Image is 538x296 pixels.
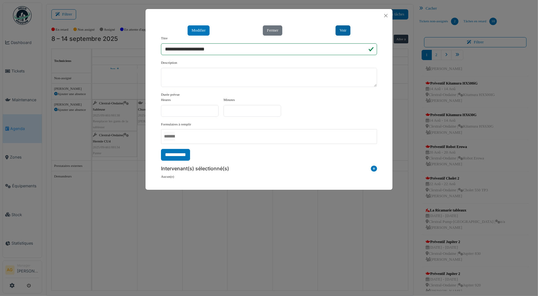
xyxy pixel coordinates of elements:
i: Ajouter [371,166,377,174]
h6: Intervenant(s) sélectionné(s) [161,166,229,172]
button: Fermer [263,25,282,36]
label: Minutes [223,97,235,102]
div: Aucun(e) [161,36,377,179]
label: Description [161,60,177,65]
input: AUCUN(E) [164,132,175,141]
label: Heures [161,97,171,102]
label: Durée prévue [161,92,180,97]
button: Close [382,11,390,20]
label: Formulaires à remplir [161,122,191,127]
button: Modifier [188,25,210,36]
label: Titre [161,36,167,41]
button: Voir [336,25,350,36]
